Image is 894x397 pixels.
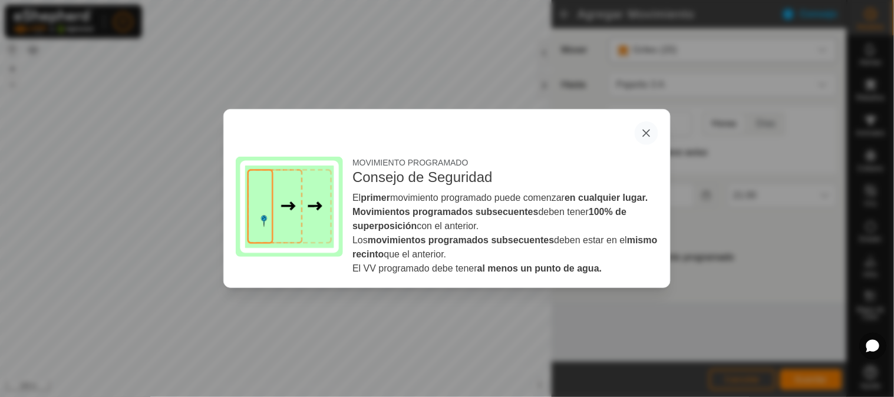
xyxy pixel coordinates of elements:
strong: Movimientos programados subsecuentes [352,207,539,217]
div: MOVIMIENTO PROGRAMADO [352,157,658,169]
li: El VV programado debe tener [352,262,658,276]
li: El movimiento programado puede comenzar [352,191,658,205]
strong: al menos un punto de agua. [477,263,602,273]
img: Schedule VP Rule [236,157,343,257]
li: deben tener con el anterior. [352,205,658,233]
strong: primer [361,193,390,203]
strong: mismo recinto [352,235,658,259]
strong: en cualquier lugar. [565,193,648,203]
strong: 100% de superposición [352,207,626,231]
strong: movimientos programados subsecuentes [368,235,555,245]
li: Los deben estar en el que el anterior. [352,233,658,262]
h4: Consejo de Seguridad [352,169,658,186]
